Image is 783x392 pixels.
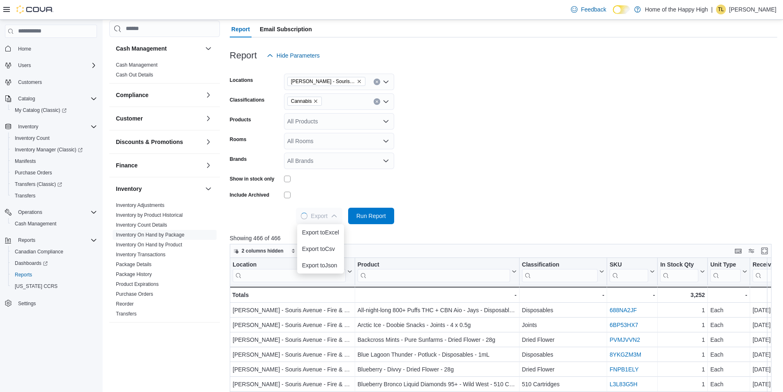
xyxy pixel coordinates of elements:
a: Purchase Orders [116,291,153,297]
span: Users [18,62,31,69]
button: Clear input [374,79,380,85]
button: In Stock Qty [660,261,705,282]
span: Purchase Orders [15,169,52,176]
span: Reports [15,271,32,278]
a: PVMJVVN2 [610,336,640,343]
button: Users [2,60,100,71]
a: My Catalog (Classic) [12,105,70,115]
a: 6BP53HX7 [610,322,638,328]
span: Inventory Count [15,135,50,141]
a: Manifests [12,156,39,166]
button: Operations [15,207,46,217]
div: Product [358,261,510,282]
button: Customer [203,114,213,123]
button: Location [233,261,352,282]
a: Settings [15,299,39,308]
label: Include Archived [230,192,269,198]
span: Transfers [15,193,35,199]
p: [PERSON_NAME] [729,5,776,14]
h3: Inventory [116,185,142,193]
div: 1 [660,364,705,374]
p: Showing 466 of 466 [230,234,777,242]
span: Inventory [15,122,97,132]
div: 1 [660,379,705,389]
div: Totals [232,290,352,300]
button: Customer [116,114,202,123]
div: Classification [522,261,598,282]
button: SKU [610,261,655,282]
div: [PERSON_NAME] - Souris Avenue - Fire & Flower [233,335,352,345]
div: Dried Flower [522,335,604,345]
div: 510 Cartridges [522,379,604,389]
span: Inventory Count [12,133,97,143]
a: Purchase Orders [12,168,55,178]
button: LoadingExport [296,208,342,224]
label: Show in stock only [230,176,275,182]
span: Cash Management [116,62,157,68]
div: - [610,290,655,300]
span: Export [301,208,337,224]
span: Export to Excel [302,229,339,236]
span: Feedback [581,5,606,14]
span: Operations [18,209,42,216]
p: Home of the Happy High [645,5,708,14]
div: Dried Flower [522,364,604,374]
button: Catalog [15,94,38,104]
button: Product [358,261,517,282]
button: Hide Parameters [263,47,323,64]
div: - [358,290,517,300]
button: Discounts & Promotions [203,137,213,147]
button: Keyboard shortcuts [733,246,743,256]
span: Settings [18,300,36,307]
button: Cash Management [8,218,100,230]
span: Product Expirations [116,281,159,288]
nav: Complex example [5,39,97,331]
span: Canadian Compliance [12,247,97,257]
span: Inventory Adjustments [116,202,164,209]
a: Home [15,44,35,54]
span: Package Details [116,261,152,268]
button: Finance [203,160,213,170]
button: Inventory [203,184,213,194]
span: Washington CCRS [12,281,97,291]
div: Unit Type [710,261,741,269]
button: Catalog [2,93,100,104]
button: Manifests [8,155,100,167]
div: Cash Management [109,60,220,83]
button: Enter fullscreen [760,246,769,256]
a: Dashboards [12,258,51,268]
a: 8YKGZM3M [610,351,641,358]
span: Inventory On Hand by Package [116,232,185,238]
span: Dashboards [15,260,48,267]
a: Inventory On Hand by Product [116,242,182,248]
span: Inventory Count Details [116,222,167,228]
div: 1 [660,305,705,315]
button: 2 columns hidden [230,246,287,256]
span: Transfers (Classic) [15,181,62,188]
div: Each [710,350,747,360]
h3: Report [230,51,257,60]
span: Canadian Compliance [15,248,63,255]
a: Transfers (Classic) [8,179,100,190]
a: 688NA2JF [610,307,637,313]
a: Customers [15,77,45,87]
span: Run Report [356,212,386,220]
h3: Compliance [116,91,148,99]
button: Inventory [15,122,42,132]
a: Transfers [12,191,39,201]
span: Hide Parameters [277,51,320,60]
span: Cannabis [287,97,322,106]
span: Catalog [15,94,97,104]
div: Tammy Lacharite [716,5,726,14]
div: Each [710,305,747,315]
button: Remove Estevan - Souris Avenue - Fire & Flower from selection in this group [357,79,362,84]
a: FNPB1ELY [610,366,639,373]
label: Products [230,116,251,123]
span: Estevan - Souris Avenue - Fire & Flower [287,77,365,86]
button: Canadian Compliance [8,246,100,257]
div: Unit Type [710,261,741,282]
div: Classification [522,261,598,269]
div: [PERSON_NAME] - Souris Avenue - Fire & Flower [233,320,352,330]
span: Export to Json [302,262,339,269]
